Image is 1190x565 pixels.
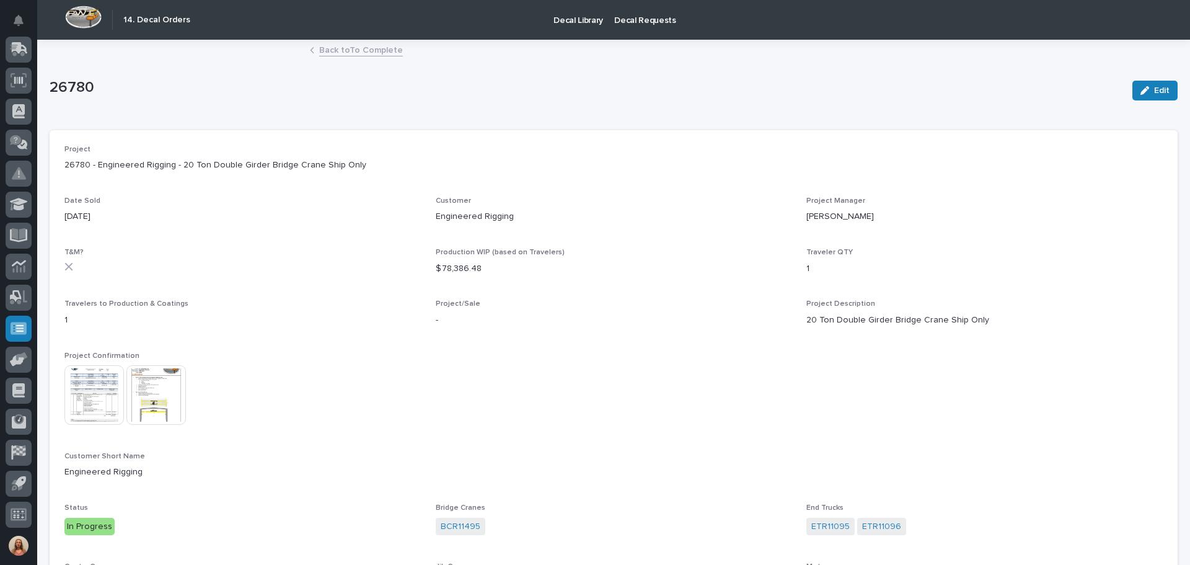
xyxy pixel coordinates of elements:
div: Notifications [15,15,32,35]
span: Date Sold [64,197,100,205]
span: Project Description [806,300,875,308]
p: 1 [64,314,421,327]
img: Workspace Logo [65,6,102,29]
p: [PERSON_NAME] [806,210,1163,223]
p: $ 78,386.48 [436,262,792,275]
button: users-avatar [6,533,32,559]
span: Bridge Cranes [436,504,485,512]
span: Project [64,146,90,153]
span: Project/Sale [436,300,480,308]
p: 20 Ton Double Girder Bridge Crane Ship Only [806,314,1163,327]
span: Production WIP (based on Travelers) [436,249,565,256]
a: ETR11096 [862,520,901,533]
a: ETR11095 [811,520,850,533]
span: Project Confirmation [64,352,139,360]
button: Edit [1132,81,1178,100]
span: Traveler QTY [806,249,853,256]
button: Notifications [6,7,32,33]
p: Engineered Rigging [436,210,792,223]
span: Customer [436,197,471,205]
a: Back toTo Complete [319,42,403,56]
span: Status [64,504,88,512]
p: [DATE] [64,210,421,223]
span: Customer Short Name [64,453,145,460]
p: 1 [806,262,1163,275]
span: Travelers to Production & Coatings [64,300,188,308]
span: End Trucks [806,504,844,512]
p: - [436,314,792,327]
span: Edit [1154,85,1170,96]
p: 26780 - Engineered Rigging - 20 Ton Double Girder Bridge Crane Ship Only [64,159,1163,172]
h2: 14. Decal Orders [123,15,190,25]
a: BCR11495 [441,520,480,533]
span: T&M? [64,249,84,256]
p: 26780 [50,79,1122,97]
div: In Progress [64,518,115,536]
span: Project Manager [806,197,865,205]
p: Engineered Rigging [64,466,1163,479]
